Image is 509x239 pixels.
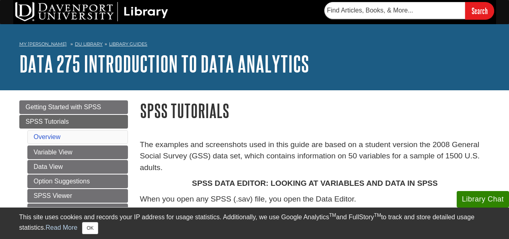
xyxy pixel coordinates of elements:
a: Variable View [27,145,128,159]
button: Close [82,222,98,234]
div: This site uses cookies and records your IP address for usage statistics. Additionally, we use Goo... [19,212,490,234]
a: Option Suggestions [27,175,128,188]
input: Search [465,2,494,19]
strong: SPSS DATA EDITOR: LOOKING AT VARIABLES AND DATA IN SPSS [192,179,438,187]
span: SPSS Tutorials [26,118,69,125]
a: Getting Started with SPSS [19,100,128,114]
sup: TM [329,212,336,218]
a: Read More [45,224,77,231]
a: Data View [27,160,128,174]
a: DATA 275 Introduction to Data Analytics [19,51,309,76]
input: Find Articles, Books, & More... [324,2,465,19]
p: The examples and screenshots used in this guide are based on a student version the 2008 General S... [140,139,490,174]
img: DU Library [15,2,168,21]
button: Library Chat [457,191,509,208]
a: Library Guides [109,41,147,47]
a: My [PERSON_NAME] [19,41,67,48]
a: Entering Data [27,204,128,217]
a: Overview [34,133,61,140]
a: DU Library [75,41,103,47]
a: SPSS Tutorials [19,115,128,129]
h1: SPSS Tutorials [140,100,490,121]
nav: breadcrumb [19,39,490,52]
p: When you open any SPSS (.sav) file, you open the Data Editor. [140,193,490,205]
sup: TM [374,212,381,218]
span: Getting Started with SPSS [26,104,101,110]
a: SPSS Viewer [27,189,128,203]
form: Searches DU Library's articles, books, and more [324,2,494,19]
